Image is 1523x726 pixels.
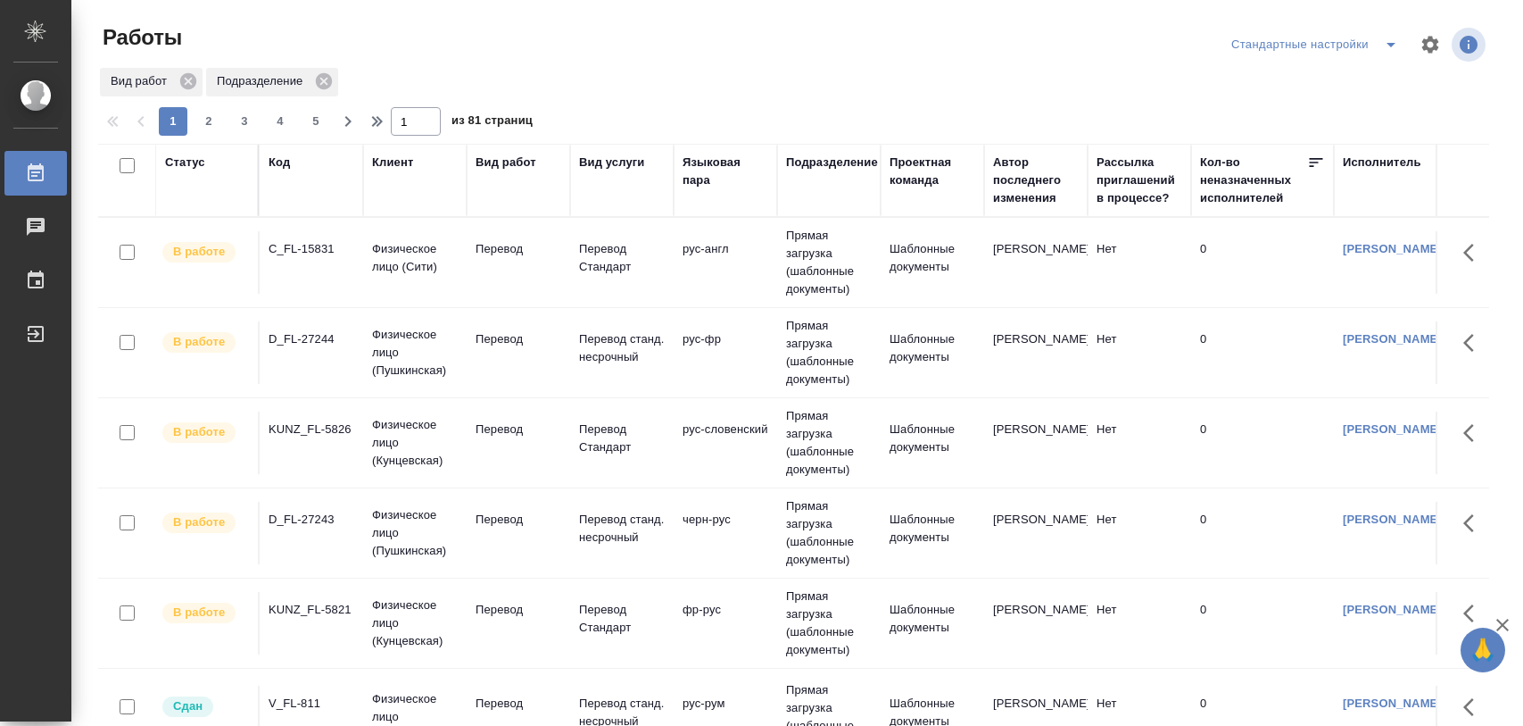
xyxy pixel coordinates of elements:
div: KUNZ_FL-5821 [269,601,354,619]
p: Перевод [476,695,561,713]
div: Исполнитель [1343,154,1421,171]
div: Подразделение [206,68,338,96]
p: Перевод Стандарт [579,421,665,456]
td: Шаблонные документы [881,412,984,474]
td: Прямая загрузка (шаблонные документы) [777,398,881,488]
button: Здесь прячутся важные кнопки [1453,502,1495,545]
button: Здесь прячутся важные кнопки [1453,321,1495,364]
p: В работе [173,513,225,531]
td: 0 [1191,321,1334,384]
button: Здесь прячутся важные кнопки [1453,231,1495,274]
span: 5 [302,113,330,130]
div: Рассылка приглашений в процессе? [1097,154,1182,207]
td: [PERSON_NAME] [984,412,1088,474]
p: Физическое лицо (Кунцевская) [372,416,458,470]
button: 3 [230,107,259,136]
p: Перевод Стандарт [579,601,665,637]
a: [PERSON_NAME] [1343,603,1442,616]
a: [PERSON_NAME] [1343,513,1442,526]
div: Вид работ [476,154,536,171]
div: Исполнитель выполняет работу [161,330,249,355]
button: 5 [302,107,330,136]
td: Шаблонные документы [881,592,984,655]
td: Нет [1088,231,1191,294]
p: Перевод [476,601,561,619]
td: Шаблонные документы [881,502,984,564]
a: [PERSON_NAME] [1343,422,1442,436]
td: [PERSON_NAME] [984,321,1088,384]
a: [PERSON_NAME] [1343,697,1442,710]
span: 3 [230,113,259,130]
div: Исполнитель выполняет работу [161,421,249,445]
td: Нет [1088,321,1191,384]
p: Перевод [476,511,561,529]
div: Вид работ [100,68,203,96]
td: Шаблонные документы [881,231,984,294]
td: Прямая загрузка (шаблонные документы) [777,579,881,668]
button: 2 [195,107,223,136]
span: 🙏 [1468,631,1498,669]
p: В работе [173,333,225,351]
div: Клиент [372,154,413,171]
div: Подразделение [786,154,878,171]
td: Прямая загрузка (шаблонные документы) [777,308,881,397]
button: 4 [266,107,294,136]
p: В работе [173,243,225,261]
td: рус-словенский [674,412,777,474]
td: Нет [1088,412,1191,474]
p: Вид работ [111,72,173,90]
span: из 81 страниц [451,110,533,136]
p: Перевод [476,240,561,258]
p: Перевод станд. несрочный [579,511,665,547]
div: Автор последнего изменения [993,154,1079,207]
td: [PERSON_NAME] [984,592,1088,655]
div: C_FL-15831 [269,240,354,258]
div: KUNZ_FL-5826 [269,421,354,438]
td: 0 [1191,231,1334,294]
span: Посмотреть информацию [1452,28,1489,62]
span: Настроить таблицу [1409,23,1452,66]
button: Здесь прячутся важные кнопки [1453,592,1495,635]
td: Прямая загрузка (шаблонные документы) [777,488,881,578]
button: 🙏 [1461,628,1505,672]
p: Подразделение [217,72,309,90]
div: Менеджер проверил работу исполнителя, передает ее на следующий этап [161,695,249,719]
div: split button [1227,30,1409,59]
p: Перевод [476,330,561,348]
p: В работе [173,604,225,622]
a: [PERSON_NAME] [1343,242,1442,255]
td: [PERSON_NAME] [984,231,1088,294]
span: 4 [266,113,294,130]
span: 2 [195,113,223,130]
td: Нет [1088,592,1191,655]
td: Шаблонные документы [881,321,984,384]
div: Проектная команда [890,154,975,189]
span: Работы [98,23,182,52]
div: V_FL-811 [269,695,354,713]
div: D_FL-27243 [269,511,354,529]
td: черн-рус [674,502,777,564]
div: Исполнитель выполняет работу [161,601,249,625]
div: Кол-во неназначенных исполнителей [1200,154,1307,207]
td: фр-рус [674,592,777,655]
td: [PERSON_NAME] [984,502,1088,564]
p: Перевод станд. несрочный [579,330,665,366]
td: 0 [1191,592,1334,655]
p: Сдан [173,697,203,715]
p: Физическое лицо (Пушкинская) [372,506,458,560]
td: рус-англ [674,231,777,294]
div: Статус [165,154,205,171]
div: Код [269,154,290,171]
td: рус-фр [674,321,777,384]
p: Физическое лицо (Пушкинская) [372,326,458,380]
div: D_FL-27244 [269,330,354,348]
td: 0 [1191,502,1334,564]
td: Нет [1088,502,1191,564]
div: Вид услуги [579,154,645,171]
div: Исполнитель выполняет работу [161,511,249,535]
td: Прямая загрузка (шаблонные документы) [777,218,881,307]
p: Перевод Стандарт [579,240,665,276]
td: 0 [1191,412,1334,474]
p: Физическое лицо (Сити) [372,240,458,276]
p: Перевод [476,421,561,438]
